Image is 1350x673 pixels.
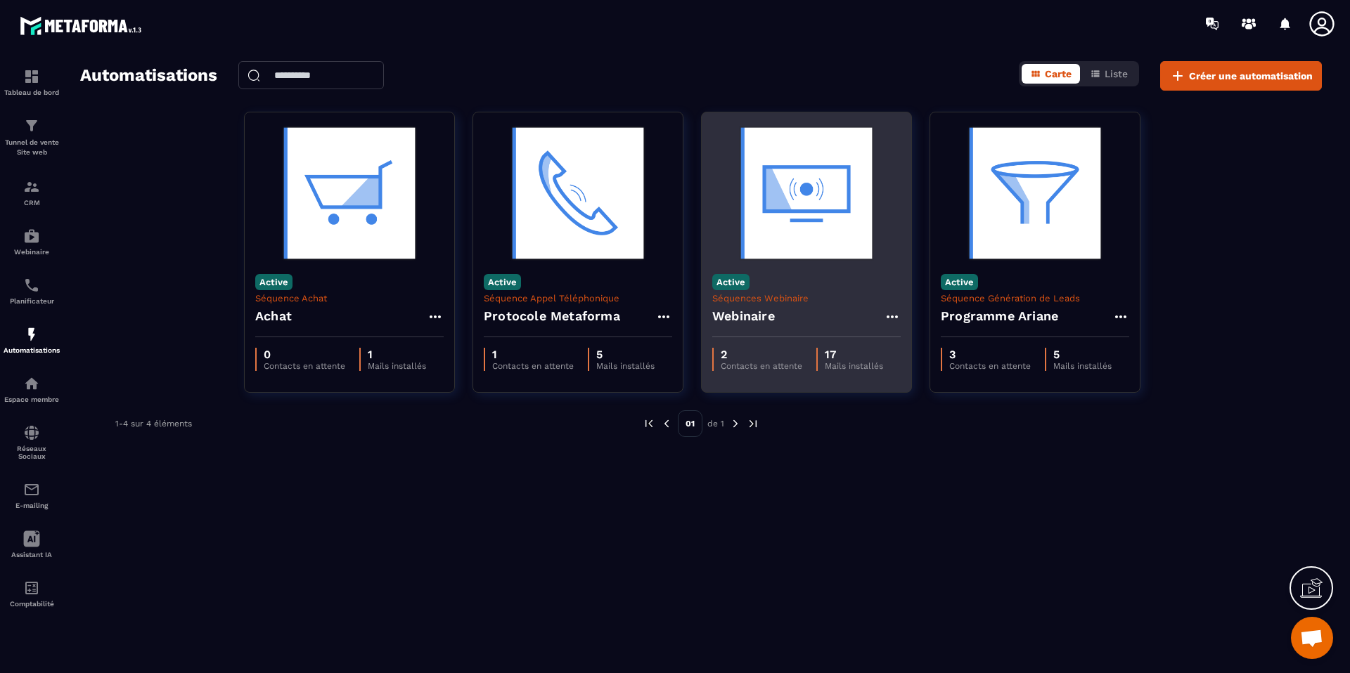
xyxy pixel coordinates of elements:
p: Assistant IA [4,551,60,558]
a: automationsautomationsAutomatisations [4,315,60,365]
h2: Automatisations [80,61,217,91]
a: formationformationCRM [4,168,60,217]
p: 5 [596,348,655,361]
a: automationsautomationsEspace membre [4,365,60,414]
img: prev [643,417,655,430]
p: Active [712,274,750,290]
p: Active [484,274,521,290]
span: Créer une automatisation [1189,69,1313,83]
button: Carte [1022,64,1080,84]
img: automation-background [255,123,444,263]
img: formation [23,178,40,195]
img: email [23,481,40,498]
p: 01 [678,410,702,437]
p: Séquences Webinaire [712,293,901,303]
a: schedulerschedulerPlanificateur [4,266,60,315]
button: Créer une automatisation [1160,61,1322,91]
img: social-network [23,424,40,441]
p: 3 [949,348,1031,361]
h4: Protocole Metaforma [484,306,620,326]
img: scheduler [23,277,40,294]
p: CRM [4,199,60,207]
img: logo [20,13,146,39]
p: Planificateur [4,297,60,305]
div: Ouvrir le chat [1291,617,1333,659]
a: Assistant IA [4,520,60,569]
img: formation [23,117,40,134]
p: Comptabilité [4,600,60,608]
p: Séquence Appel Téléphonique [484,293,672,303]
a: formationformationTunnel de vente Site web [4,107,60,168]
a: social-networksocial-networkRéseaux Sociaux [4,414,60,471]
p: Mails installés [825,361,883,371]
a: automationsautomationsWebinaire [4,217,60,266]
img: next [747,417,759,430]
a: formationformationTableau de bord [4,58,60,107]
p: 1 [492,348,574,361]
p: 17 [825,348,883,361]
p: 0 [264,348,345,361]
p: Tableau de bord [4,89,60,96]
img: automation-background [712,123,901,263]
p: Réseaux Sociaux [4,445,60,460]
img: formation [23,68,40,85]
p: Séquence Achat [255,293,444,303]
img: automations [23,375,40,392]
p: Mails installés [368,361,426,371]
p: Active [255,274,292,290]
p: Contacts en attente [492,361,574,371]
img: automation-background [941,123,1129,263]
img: automations [23,228,40,244]
button: Liste [1081,64,1136,84]
a: accountantaccountantComptabilité [4,569,60,618]
p: Webinaire [4,248,60,256]
img: next [729,417,742,430]
img: automation-background [484,123,672,263]
h4: Achat [255,306,292,326]
span: Carte [1045,68,1072,79]
span: Liste [1105,68,1128,79]
img: automations [23,326,40,343]
p: 5 [1053,348,1112,361]
p: Mails installés [596,361,655,371]
p: Espace membre [4,396,60,403]
p: Contacts en attente [264,361,345,371]
p: Contacts en attente [949,361,1031,371]
p: Mails installés [1053,361,1112,371]
h4: Programme Ariane [941,306,1058,326]
p: E-mailing [4,502,60,509]
p: Automatisations [4,346,60,354]
img: prev [660,417,673,430]
img: accountant [23,580,40,596]
p: 1 [368,348,426,361]
p: 2 [721,348,802,361]
p: Active [941,274,978,290]
h4: Webinaire [712,306,775,326]
p: Contacts en attente [721,361,802,371]
p: Séquence Génération de Leads [941,293,1129,303]
p: de 1 [707,418,724,429]
p: Tunnel de vente Site web [4,138,60,157]
a: emailemailE-mailing [4,471,60,520]
p: 1-4 sur 4 éléments [115,419,192,429]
